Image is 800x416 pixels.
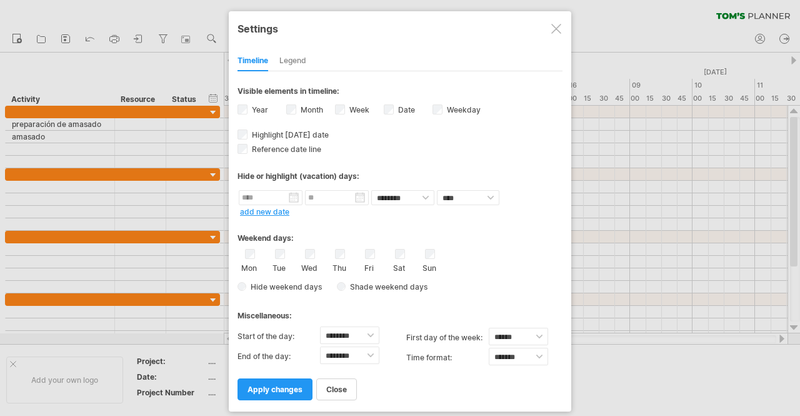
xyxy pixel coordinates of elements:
span: Reference date line [249,145,321,154]
a: close [316,378,357,400]
div: Visible elements in timeline: [237,86,562,99]
a: apply changes [237,378,312,400]
label: Tue [271,261,287,273]
span: Hide weekend days [246,282,322,292]
div: Timeline [237,51,268,71]
div: Legend [279,51,306,71]
label: Start of the day: [237,327,320,347]
label: End of the day: [237,347,320,367]
a: add new date [240,207,289,216]
label: Date [396,105,415,114]
label: Time format: [406,348,489,368]
span: Highlight [DATE] date [249,130,329,140]
label: Thu [331,261,347,273]
label: Wed [301,261,317,273]
div: Hide or highlight (vacation) days: [237,171,562,181]
span: apply changes [247,385,302,394]
label: Mon [241,261,257,273]
span: Shade weekend days [346,282,427,292]
label: first day of the week: [406,328,489,348]
div: Weekend days: [237,221,562,246]
div: Miscellaneous: [237,299,562,323]
div: Settings [237,17,562,39]
label: Sun [421,261,437,273]
label: Weekday [444,105,481,114]
label: Sat [391,261,407,273]
span: close [326,385,347,394]
label: Fri [361,261,377,273]
label: Month [298,105,323,114]
label: Year [249,105,268,114]
label: Week [347,105,369,114]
